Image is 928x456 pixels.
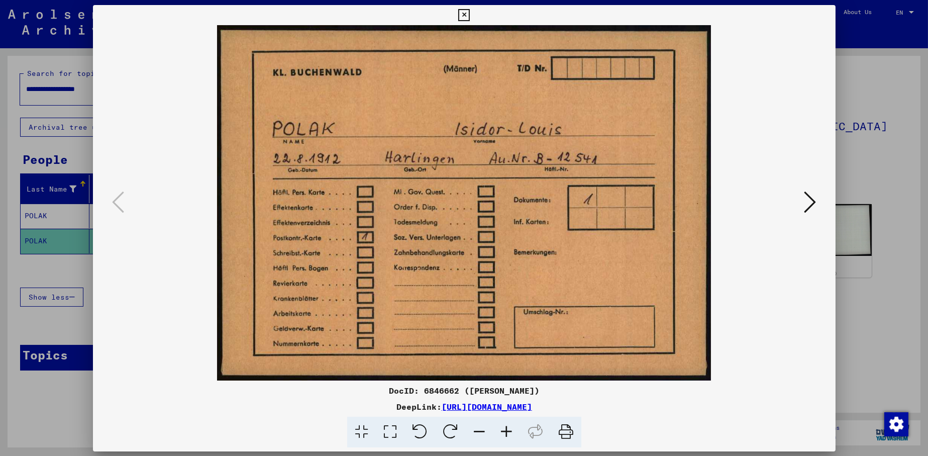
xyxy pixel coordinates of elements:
img: 001.jpg [127,25,801,381]
img: Change consent [884,412,908,436]
div: Change consent [884,412,908,436]
div: DeepLink: [93,401,836,413]
a: [URL][DOMAIN_NAME] [442,402,532,412]
div: DocID: 6846662 ([PERSON_NAME]) [93,385,836,397]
